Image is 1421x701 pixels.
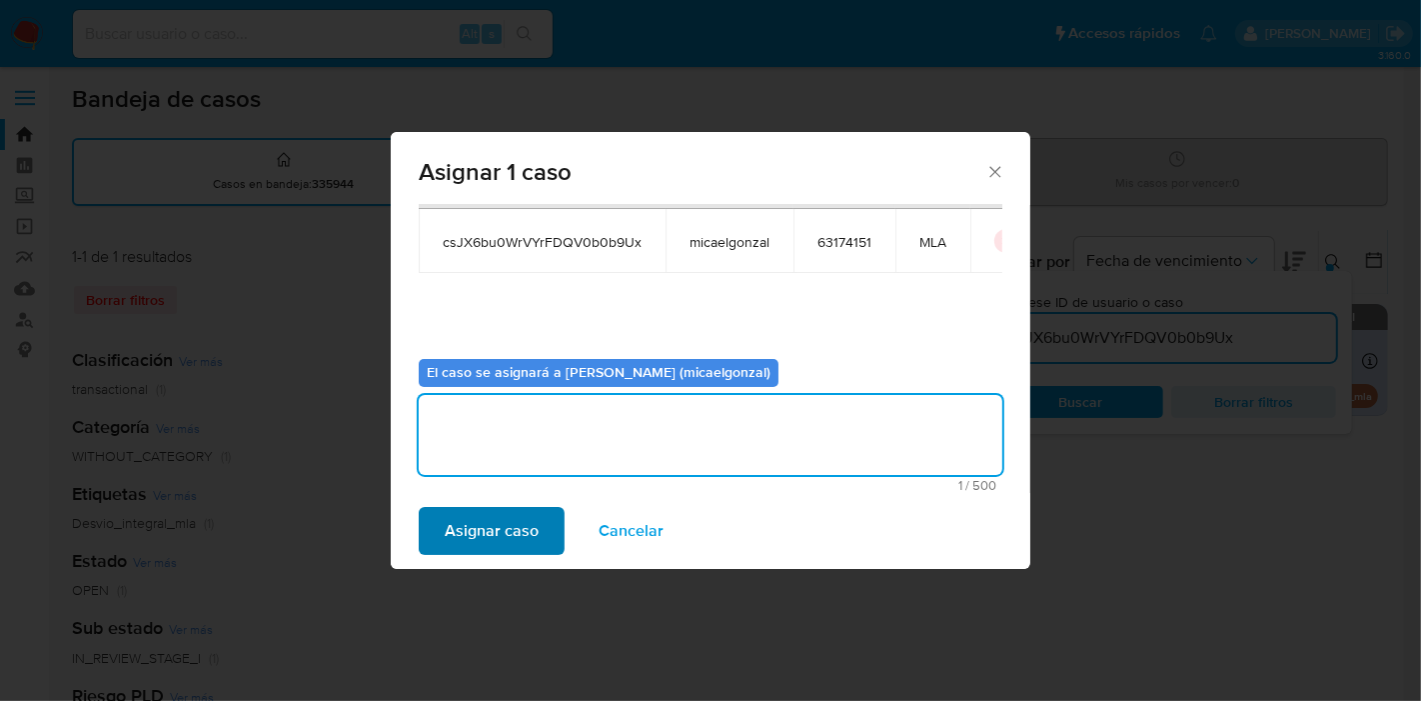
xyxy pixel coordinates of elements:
[391,132,1030,569] div: assign-modal
[419,507,565,555] button: Asignar caso
[985,162,1003,180] button: Cerrar ventana
[994,229,1018,253] button: icon-button
[419,160,985,184] span: Asignar 1 caso
[443,233,642,251] span: csJX6bu0WrVYrFDQV0b0b9Ux
[427,362,770,382] b: El caso se asignará a [PERSON_NAME] (micaelgonzal)
[573,507,690,555] button: Cancelar
[919,233,946,251] span: MLA
[599,509,664,553] span: Cancelar
[425,479,996,492] span: Máximo 500 caracteres
[690,233,769,251] span: micaelgonzal
[445,509,539,553] span: Asignar caso
[817,233,871,251] span: 63174151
